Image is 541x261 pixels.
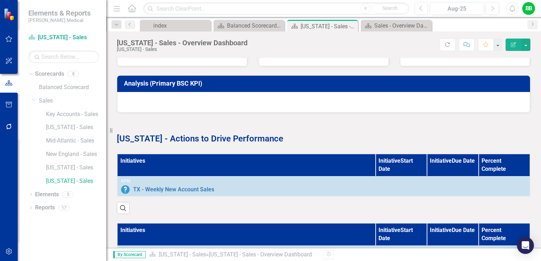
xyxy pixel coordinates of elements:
button: Aug-25 [430,2,484,15]
span: By Scorecard [113,251,146,258]
a: TX - Weekly New Account Sales [133,186,526,193]
div: [US_STATE] - Sales [117,47,247,52]
a: Balanced Scorecard Welcome Page [215,21,283,30]
div: Balanced Scorecard Welcome Page [227,21,283,30]
div: 8 [68,71,79,77]
a: Reports [35,204,55,212]
div: index [153,21,209,30]
img: ClearPoint Strategy [4,8,16,21]
a: Mid-Atlantic - Sales [46,137,106,145]
td: Double-Click to Edit Right Click for Context Menu [117,176,530,196]
div: [US_STATE] - Sales - Overview Dashboard [209,251,312,258]
a: [US_STATE] - Sales [28,34,99,42]
div: 5 [62,191,74,197]
div: KPIs [121,179,526,184]
small: [PERSON_NAME] Medical [28,17,91,23]
button: Search [372,4,408,13]
a: Scorecards [35,70,64,78]
strong: - Actions to Drive Performance [163,134,283,144]
a: Balanced Scorecard [39,83,106,92]
a: [US_STATE] - Sales [46,123,106,132]
a: Elements [35,191,59,199]
a: [US_STATE] - Sales [159,251,206,258]
div: Aug-25 [432,5,482,13]
div: Open Intercom Messenger [517,237,534,254]
a: [US_STATE] - Sales [46,177,106,185]
a: New England - Sales [46,150,106,158]
span: Elements & Reports [28,9,91,17]
input: Search ClearPoint... [143,2,409,15]
h3: Analysis (Primary BSC KPI) [124,80,526,87]
a: Key Accounts - Sales [46,110,106,118]
a: [US_STATE] - Sales [46,164,106,172]
div: » [149,251,318,259]
span: Search [382,5,398,11]
img: No Information [121,185,130,194]
strong: [US_STATE] [117,134,163,144]
div: Sales - Overview Dashboard [374,21,430,30]
button: BB [522,2,535,15]
a: Sales - Overview Dashboard [363,21,430,30]
input: Search Below... [28,51,99,63]
a: Sales [39,97,106,105]
a: index [142,21,209,30]
div: [US_STATE] - Sales - Overview Dashboard [117,39,247,47]
div: [US_STATE] - Sales - Overview Dashboard [301,22,356,31]
div: 17 [58,205,70,211]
